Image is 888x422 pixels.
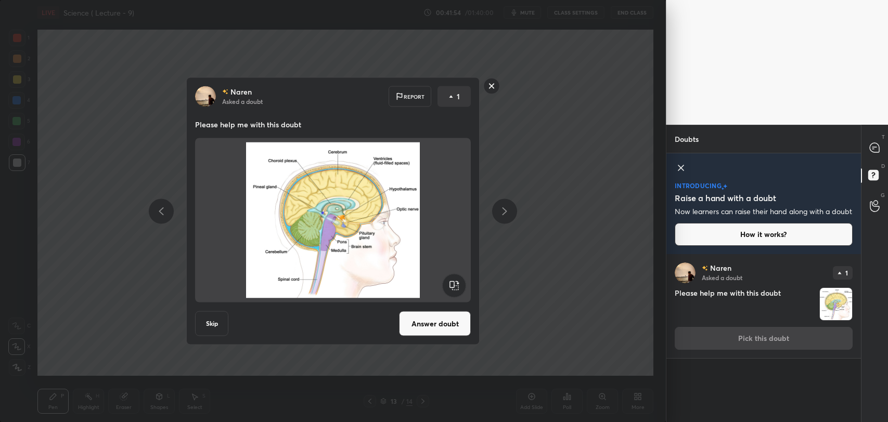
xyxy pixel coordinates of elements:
p: Doubts [666,125,707,153]
p: Naren [710,264,731,272]
p: Now learners can raise their hand along with a doubt [675,206,852,217]
p: Please help me with this doubt [195,120,471,130]
img: b7d349f71d3744cf8e9ff3ed01643968.jpg [195,86,216,107]
img: large-star.026637fe.svg [723,184,727,189]
p: D [881,162,885,170]
button: Answer doubt [399,311,471,336]
img: no-rating-badge.077c3623.svg [702,266,708,271]
img: 175689790055PVFH.png [208,142,458,298]
p: introducing [675,182,722,189]
p: 1 [846,270,848,276]
img: b7d349f71d3744cf8e9ff3ed01643968.jpg [675,262,696,283]
div: Report [389,86,431,107]
p: Naren [230,88,252,96]
h5: Raise a hand with a doubt [675,192,776,204]
h4: Please help me with this doubt [675,287,815,321]
p: T [882,133,885,141]
p: G [881,191,885,199]
img: no-rating-badge.077c3623.svg [222,89,228,95]
p: Asked a doubt [222,97,263,105]
img: small-star.76a44327.svg [722,187,724,190]
button: Skip [195,311,228,336]
p: 1 [457,91,460,102]
p: Asked a doubt [702,273,742,282]
button: How it works? [675,223,853,246]
div: grid [666,254,861,411]
img: 175689790055PVFH.png [820,288,852,320]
